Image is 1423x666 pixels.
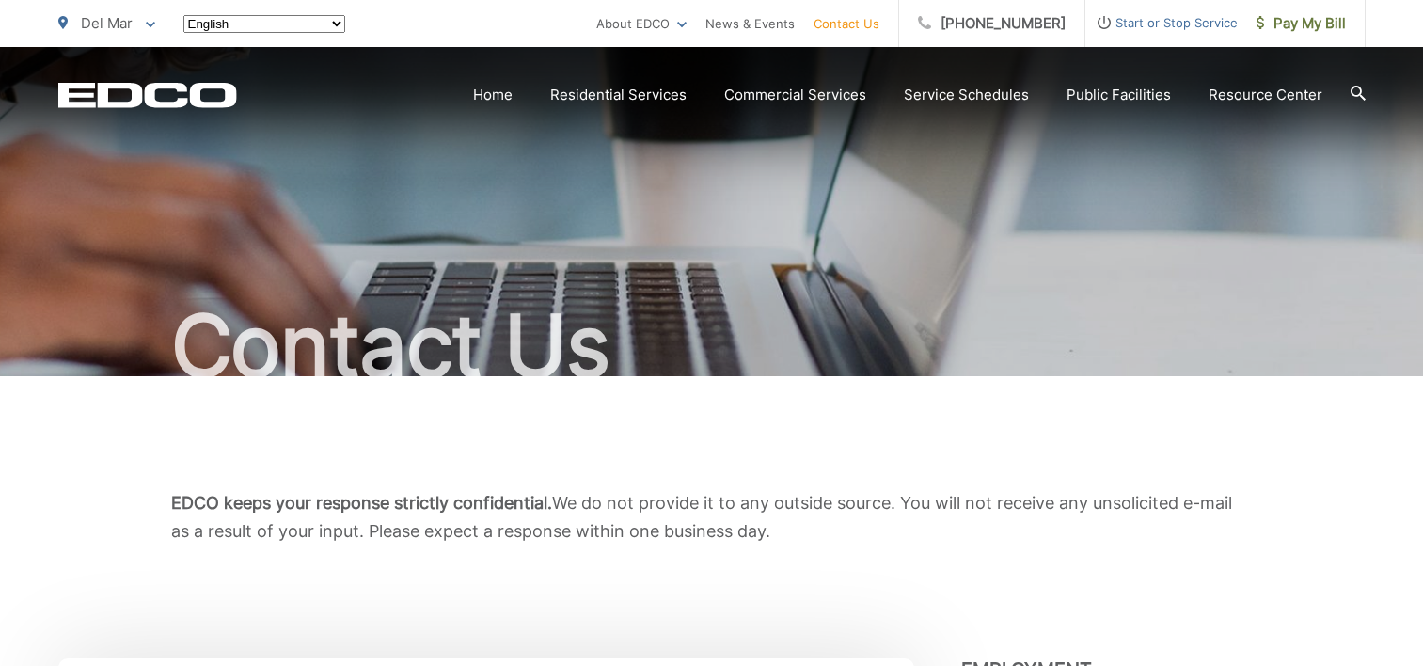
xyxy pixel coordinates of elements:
[550,84,687,106] a: Residential Services
[596,12,687,35] a: About EDCO
[58,299,1366,393] h1: Contact Us
[904,84,1029,106] a: Service Schedules
[814,12,879,35] a: Contact Us
[171,489,1253,546] p: We do not provide it to any outside source. You will not receive any unsolicited e-mail as a resu...
[1067,84,1171,106] a: Public Facilities
[171,493,552,513] b: EDCO keeps your response strictly confidential.
[183,15,345,33] select: Select a language
[58,82,237,108] a: EDCD logo. Return to the homepage.
[724,84,866,106] a: Commercial Services
[81,14,133,32] span: Del Mar
[1209,84,1322,106] a: Resource Center
[473,84,513,106] a: Home
[1257,12,1346,35] span: Pay My Bill
[705,12,795,35] a: News & Events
